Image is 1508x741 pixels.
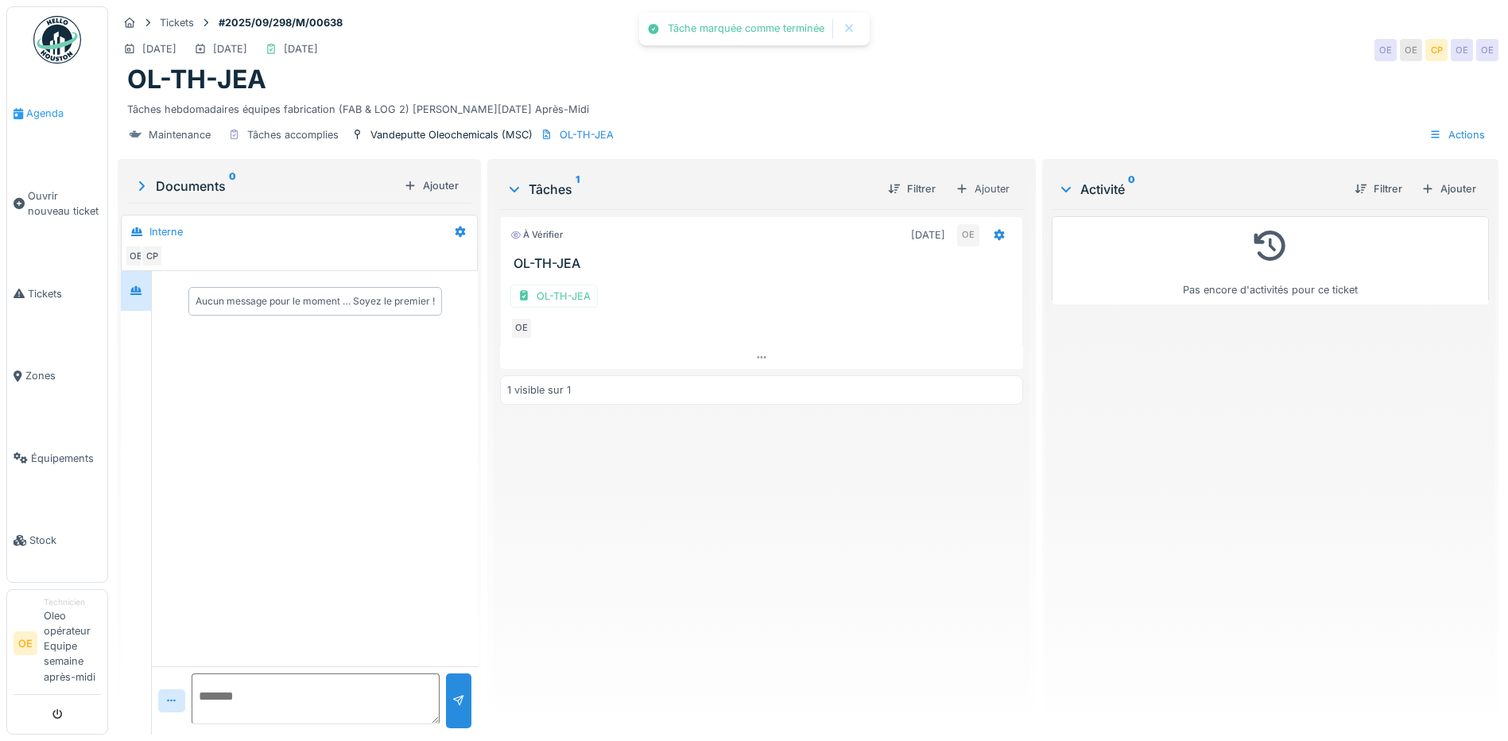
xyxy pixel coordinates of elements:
[7,72,107,155] a: Agenda
[284,41,318,56] div: [DATE]
[911,227,945,242] div: [DATE]
[160,15,194,30] div: Tickets
[44,596,101,691] li: Oleo opérateur Equipe semaine après-midi
[141,245,163,267] div: CP
[196,294,435,308] div: Aucun message pour le moment … Soyez le premier !
[1058,180,1342,199] div: Activité
[576,180,580,199] sup: 1
[7,499,107,582] a: Stock
[29,533,101,548] span: Stock
[7,252,107,335] a: Tickets
[507,382,571,398] div: 1 visible sur 1
[7,417,107,499] a: Équipements
[1425,39,1448,61] div: CP
[370,127,533,142] div: Vandeputte Oleochemicals (MSC)
[957,224,979,246] div: OE
[212,15,349,30] strong: #2025/09/298/M/00638
[668,22,824,36] div: Tâche marquée comme terminée
[506,180,875,199] div: Tâches
[44,596,101,608] div: Technicien
[31,451,101,466] span: Équipements
[28,188,101,219] span: Ouvrir nouveau ticket
[247,127,339,142] div: Tâches accomplies
[1476,39,1498,61] div: OE
[510,228,563,242] div: À vérifier
[1422,123,1492,146] div: Actions
[7,335,107,417] a: Zones
[510,317,533,339] div: OE
[28,286,101,301] span: Tickets
[25,368,101,383] span: Zones
[7,155,107,253] a: Ouvrir nouveau ticket
[149,127,211,142] div: Maintenance
[560,127,614,142] div: OL-TH-JEA
[149,224,183,239] div: Interne
[1348,178,1409,200] div: Filtrer
[510,285,598,308] div: OL-TH-JEA
[1128,180,1135,199] sup: 0
[1374,39,1397,61] div: OE
[134,177,397,196] div: Documents
[14,631,37,655] li: OE
[1400,39,1422,61] div: OE
[213,41,247,56] div: [DATE]
[229,177,236,196] sup: 0
[127,64,266,95] h1: OL-TH-JEA
[1451,39,1473,61] div: OE
[948,177,1017,200] div: Ajouter
[127,95,1489,117] div: Tâches hebdomadaires équipes fabrication (FAB & LOG 2) [PERSON_NAME][DATE] Après-Midi
[882,178,942,200] div: Filtrer
[125,245,147,267] div: OE
[26,106,101,121] span: Agenda
[397,175,465,196] div: Ajouter
[33,16,81,64] img: Badge_color-CXgf-gQk.svg
[514,256,1016,271] h3: OL-TH-JEA
[1415,178,1483,200] div: Ajouter
[14,596,101,695] a: OE TechnicienOleo opérateur Equipe semaine après-midi
[1062,223,1479,297] div: Pas encore d'activités pour ce ticket
[142,41,176,56] div: [DATE]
